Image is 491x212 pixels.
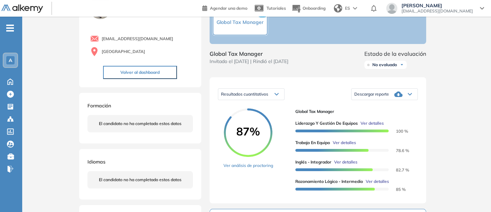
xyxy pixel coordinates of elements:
span: Agendar una demo [210,6,247,11]
span: Ver detalles [334,159,357,165]
span: Estado de la evaluación [364,50,426,58]
span: 85 % [388,187,406,192]
img: Logo [1,5,43,13]
span: Ver detalles [361,120,384,126]
span: [EMAIL_ADDRESS][DOMAIN_NAME] [401,8,473,14]
span: Descargar reporte [354,91,389,97]
span: Formación [87,103,111,109]
span: No evaluado [372,62,397,68]
img: Ícono de flecha [400,63,404,67]
a: Agendar una demo [202,3,247,12]
span: 82.7 % [388,167,409,173]
span: ES [345,5,350,11]
button: Volver al dashboard [103,66,177,79]
span: Ver detalles [366,178,389,185]
span: 87% [224,126,272,137]
button: Ver detalles [358,120,384,126]
span: Trabajo en Equipo [295,140,330,146]
span: Resultados cuantitativos [221,91,268,97]
button: Onboarding [291,1,325,16]
span: Invitado el [DATE] | Rindió el [DATE] [210,58,288,65]
span: [EMAIL_ADDRESS][DOMAIN_NAME] [102,36,173,42]
button: Ver detalles [330,140,356,146]
span: Global Tax Manager [210,50,288,58]
a: Ver análisis de proctoring [223,162,273,169]
span: El candidato no ha completado estos datos [99,121,181,127]
button: Ver detalles [331,159,357,165]
span: A [9,58,12,63]
span: Liderazgo y Gestión de Equipos [295,120,358,126]
span: Onboarding [303,6,325,11]
img: arrow [353,7,357,10]
span: 100 % [388,129,408,134]
span: Idiomas [87,159,105,165]
span: 78.6 % [388,148,409,153]
span: [GEOGRAPHIC_DATA] [102,48,145,55]
span: Global Tax Manager [295,108,412,115]
img: world [334,4,342,12]
span: Ver detalles [333,140,356,146]
span: Global Tax Manager [217,19,263,25]
i: - [6,27,14,29]
span: Inglés - Integrador [295,159,331,165]
button: Ver detalles [363,178,389,185]
span: Razonamiento Lógico - Intermedio [295,178,363,185]
span: El candidato no ha completado estos datos [99,177,181,183]
span: Tutoriales [266,6,286,11]
span: [PERSON_NAME] [401,3,473,8]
